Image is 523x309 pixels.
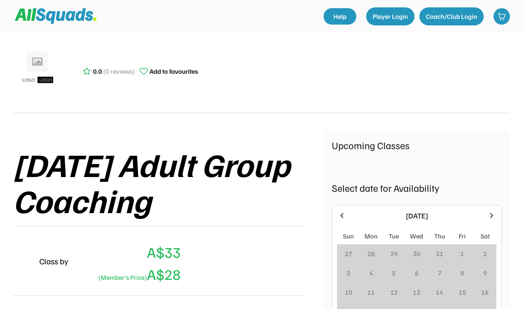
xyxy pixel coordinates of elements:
[498,12,506,20] img: shopping-cart-01%20%281%29.svg
[324,8,356,25] a: Help
[480,231,490,241] div: Sat
[17,48,58,89] img: ui-kit-placeholders-product-5_1200x.webp
[149,66,198,76] div: Add to favourites
[351,210,482,221] div: [DATE]
[481,287,489,297] div: 16
[147,241,181,263] div: A$33
[410,231,423,241] div: Wed
[98,273,147,282] font: (Member's Price)
[332,138,502,152] div: Upcoming Classes
[103,66,135,76] div: (0 reviews)
[332,180,502,195] div: Select date for Availability
[345,249,352,259] div: 27
[345,287,352,297] div: 10
[367,287,375,297] div: 11
[93,66,102,76] div: 0.0
[436,287,443,297] div: 14
[389,231,399,241] div: Tue
[460,249,464,259] div: 1
[459,287,466,297] div: 15
[483,249,487,259] div: 2
[413,249,420,259] div: 30
[39,255,68,267] div: Class by
[13,251,33,271] img: yH5BAEAAAAALAAAAAABAAEAAAIBRAA7
[434,231,445,241] div: Thu
[415,268,419,278] div: 6
[436,249,443,259] div: 31
[390,287,398,297] div: 12
[343,231,354,241] div: Sun
[390,249,398,259] div: 29
[483,268,487,278] div: 9
[392,268,396,278] div: 5
[346,268,350,278] div: 3
[95,263,181,285] div: A$28
[419,7,484,25] button: Coach/Club Login
[413,287,420,297] div: 13
[13,146,324,218] div: [DATE] Adult Group Coaching
[367,249,375,259] div: 28
[438,268,441,278] div: 7
[459,231,466,241] div: Fri
[369,268,373,278] div: 4
[365,231,378,241] div: Mon
[460,268,464,278] div: 8
[366,7,414,25] button: Player Login
[15,8,97,24] img: Squad%20Logo.svg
